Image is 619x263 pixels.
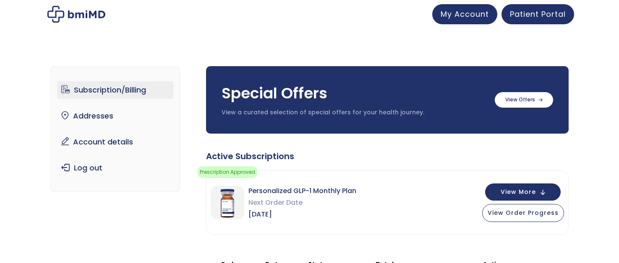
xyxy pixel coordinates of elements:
span: Prescription Approved [198,166,257,178]
button: View Order Progress [482,204,564,222]
span: View Order Progress [488,209,559,217]
span: My Account [441,9,489,19]
a: Account details [57,133,173,151]
span: View More [501,189,536,195]
nav: Account pages [50,66,180,192]
button: View More [485,183,561,201]
div: Active Subscriptions [206,150,569,162]
span: Personalized GLP-1 Monthly Plan [248,185,356,197]
span: Next Order Date [248,197,356,209]
a: Patient Portal [501,4,574,24]
p: View a curated selection of special offers for your health journey. [222,108,486,117]
a: My Account [432,4,497,24]
img: Personalized GLP-1 Monthly Plan [211,186,244,219]
a: Addresses [57,107,173,125]
h3: Special Offers [222,83,486,104]
span: [DATE] [248,209,356,220]
a: Subscription/Billing [57,81,173,99]
img: My account [47,6,105,23]
span: Patient Portal [510,9,566,19]
a: Log out [57,159,173,177]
